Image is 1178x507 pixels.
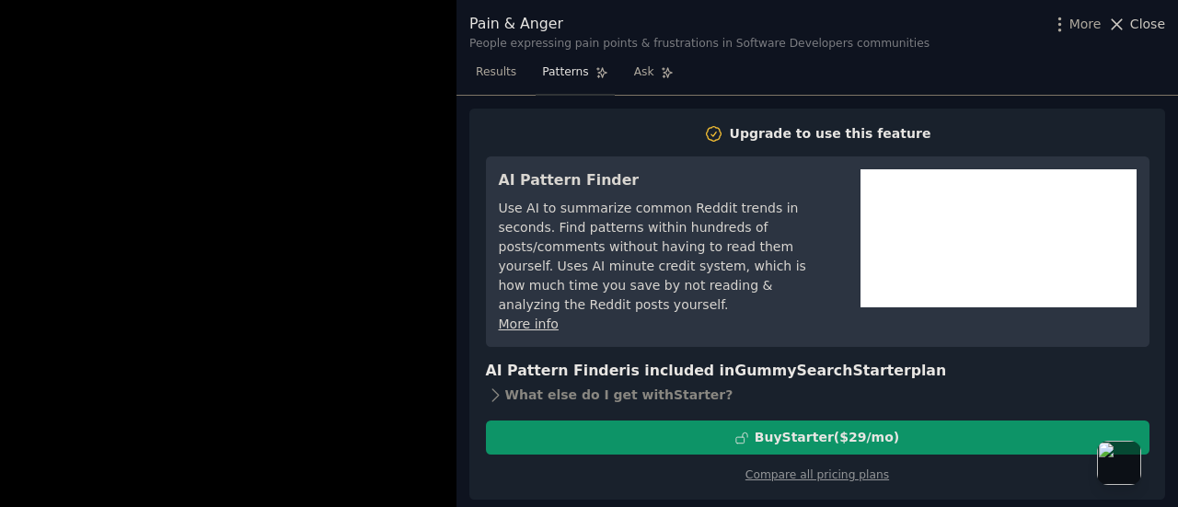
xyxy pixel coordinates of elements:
button: Close [1107,15,1165,34]
a: Ask [628,58,680,96]
div: People expressing pain points & frustrations in Software Developers communities [469,36,930,52]
span: Ask [634,64,654,81]
span: More [1069,15,1102,34]
span: Close [1130,15,1165,34]
button: More [1050,15,1102,34]
span: Patterns [542,64,588,81]
button: BuyStarter($29/mo) [486,421,1149,455]
h3: AI Pattern Finder is included in plan [486,360,1149,383]
a: Results [469,58,523,96]
span: GummySearch Starter [734,362,910,379]
div: What else do I get with Starter ? [486,382,1149,408]
a: More info [499,317,559,331]
div: Pain & Anger [469,13,930,36]
a: Patterns [536,58,614,96]
div: Upgrade to use this feature [730,124,931,144]
div: Buy Starter ($ 29 /mo ) [755,428,899,447]
a: Compare all pricing plans [745,468,889,481]
span: Results [476,64,516,81]
h3: AI Pattern Finder [499,169,835,192]
iframe: YouTube video player [860,169,1137,307]
div: Use AI to summarize common Reddit trends in seconds. Find patterns within hundreds of posts/comme... [499,199,835,315]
